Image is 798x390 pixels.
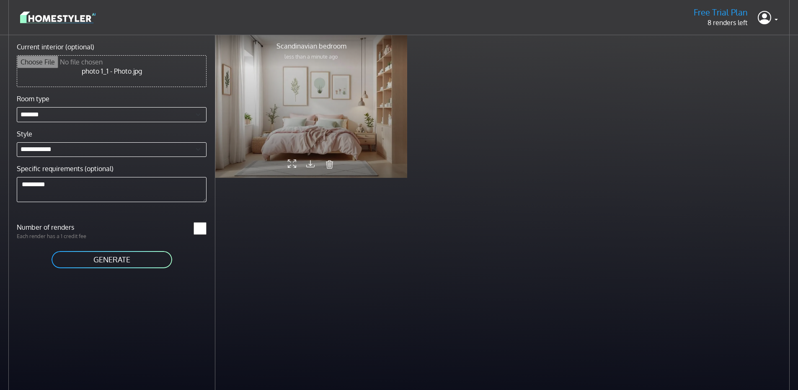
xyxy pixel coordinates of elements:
[17,94,49,104] label: Room type
[12,232,112,240] p: Each render has a 1 credit fee
[17,42,94,52] label: Current interior (optional)
[694,18,748,28] p: 8 renders left
[17,129,32,139] label: Style
[276,41,346,51] p: Scandinavian bedroom
[276,53,346,61] p: less than a minute ago
[694,7,748,18] h5: Free Trial Plan
[51,250,173,269] button: GENERATE
[17,164,114,174] label: Specific requirements (optional)
[12,222,112,232] label: Number of renders
[20,10,96,25] img: logo-3de290ba35641baa71223ecac5eacb59cb85b4c7fdf211dc9aaecaaee71ea2f8.svg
